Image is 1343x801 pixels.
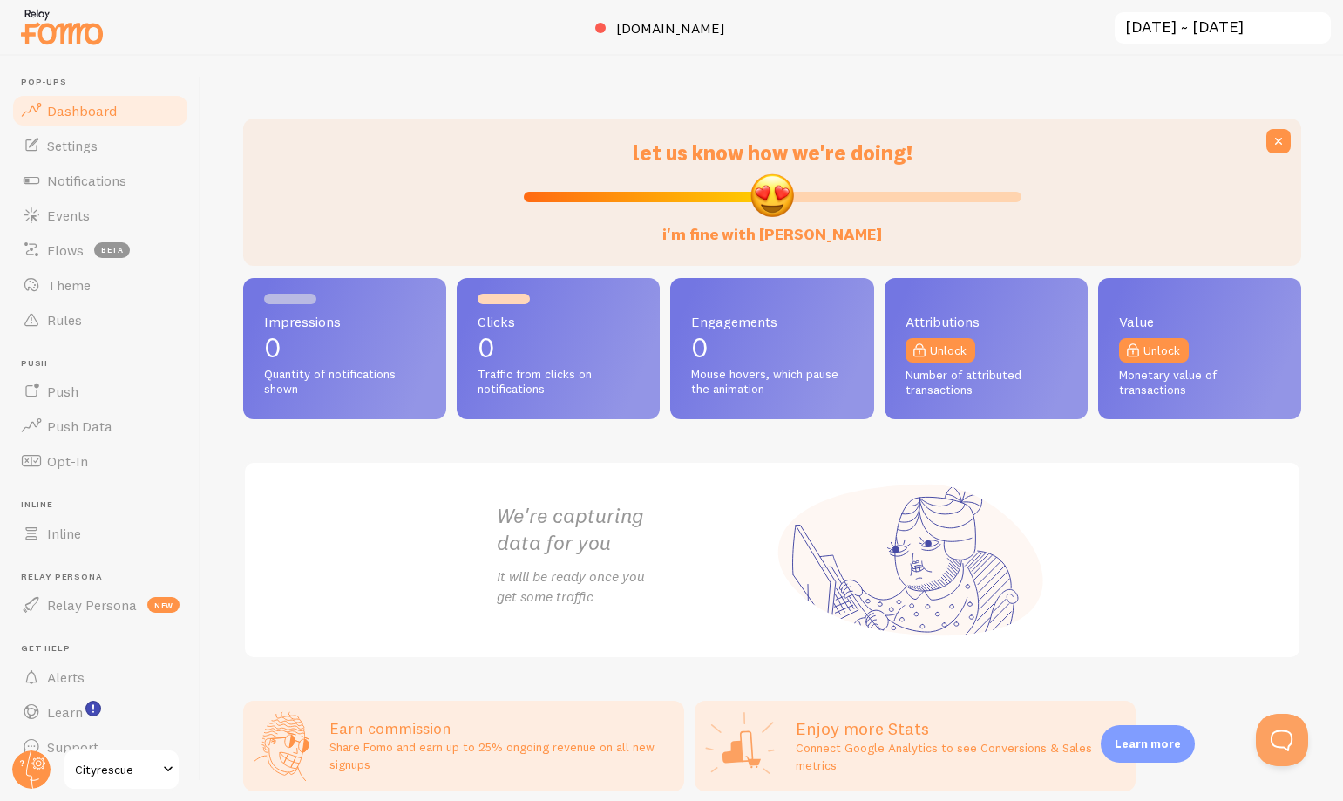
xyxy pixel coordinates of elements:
[1119,368,1280,398] span: Monetary value of transactions
[497,502,772,556] h2: We're capturing data for you
[21,572,190,583] span: Relay Persona
[21,358,190,370] span: Push
[695,701,1136,791] a: Enjoy more Stats Connect Google Analytics to see Conversions & Sales metrics
[47,596,137,614] span: Relay Persona
[10,695,190,730] a: Learn
[21,499,190,511] span: Inline
[10,128,190,163] a: Settings
[10,198,190,233] a: Events
[691,367,852,397] span: Mouse hovers, which pause the animation
[10,302,190,337] a: Rules
[1119,315,1280,329] span: Value
[10,730,190,764] a: Support
[478,315,639,329] span: Clicks
[63,749,180,791] a: Cityrescue
[633,139,912,166] span: let us know how we're doing!
[21,643,190,655] span: Get Help
[10,409,190,444] a: Push Data
[329,738,674,773] p: Share Fomo and earn up to 25% ongoing revenue on all new signups
[47,102,117,119] span: Dashboard
[21,77,190,88] span: Pop-ups
[1115,736,1181,752] p: Learn more
[47,417,112,435] span: Push Data
[10,233,190,268] a: Flows beta
[47,241,84,259] span: Flows
[264,367,425,397] span: Quantity of notifications shown
[906,338,975,363] a: Unlock
[47,172,126,189] span: Notifications
[796,739,1125,774] p: Connect Google Analytics to see Conversions & Sales metrics
[47,525,81,542] span: Inline
[47,738,98,756] span: Support
[1119,338,1189,363] a: Unlock
[10,516,190,551] a: Inline
[478,367,639,397] span: Traffic from clicks on notifications
[47,383,78,400] span: Push
[47,703,83,721] span: Learn
[47,311,82,329] span: Rules
[264,334,425,362] p: 0
[47,669,85,686] span: Alerts
[10,268,190,302] a: Theme
[906,368,1067,398] span: Number of attributed transactions
[691,334,852,362] p: 0
[662,207,882,245] label: i'm fine with [PERSON_NAME]
[1101,725,1195,763] div: Learn more
[85,701,101,716] svg: <p>Watch New Feature Tutorials!</p>
[10,374,190,409] a: Push
[478,334,639,362] p: 0
[47,207,90,224] span: Events
[749,172,796,219] img: emoji.png
[47,452,88,470] span: Opt-In
[497,567,772,607] p: It will be ready once you get some traffic
[10,660,190,695] a: Alerts
[1256,714,1308,766] iframe: Help Scout Beacon - Open
[906,315,1067,329] span: Attributions
[18,4,105,49] img: fomo-relay-logo-orange.svg
[10,93,190,128] a: Dashboard
[705,711,775,781] img: Google Analytics
[147,597,180,613] span: new
[264,315,425,329] span: Impressions
[691,315,852,329] span: Engagements
[47,137,98,154] span: Settings
[94,242,130,258] span: beta
[75,759,158,780] span: Cityrescue
[329,718,674,738] h3: Earn commission
[796,717,1125,740] h2: Enjoy more Stats
[10,444,190,479] a: Opt-In
[10,587,190,622] a: Relay Persona new
[47,276,91,294] span: Theme
[10,163,190,198] a: Notifications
